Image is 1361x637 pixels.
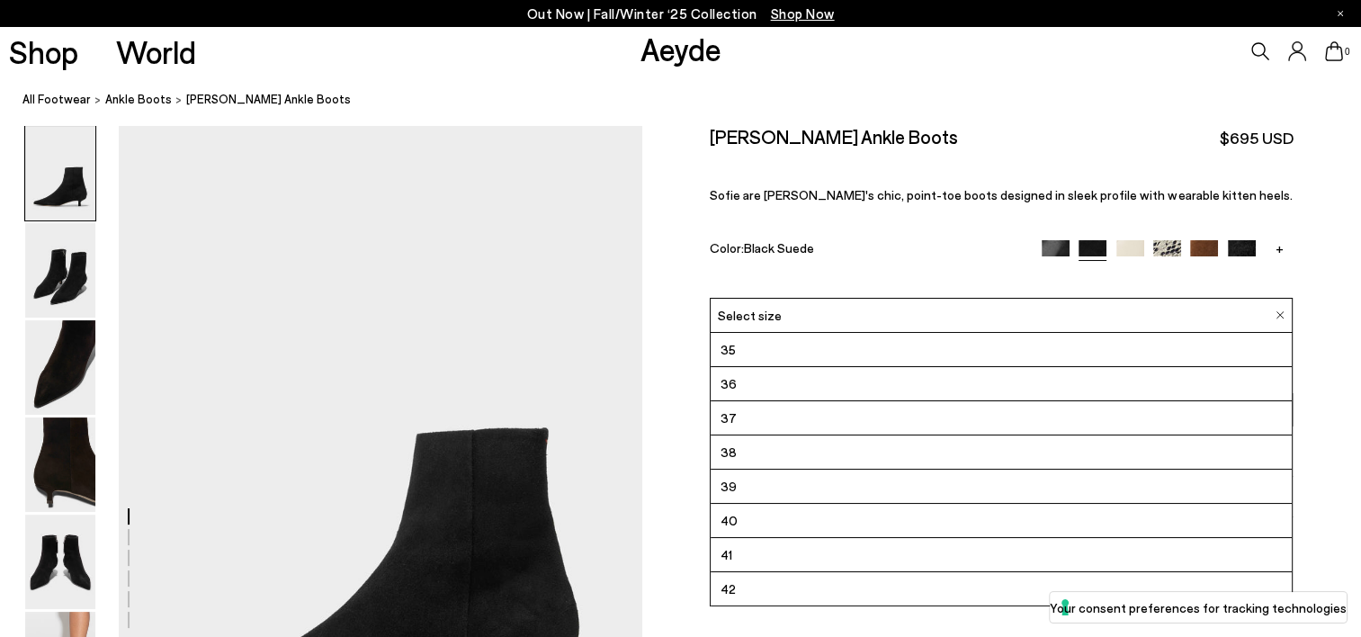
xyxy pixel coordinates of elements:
[25,320,95,415] img: Sofie Suede Ankle Boots - Image 3
[527,3,835,25] p: Out Now | Fall/Winter ‘25 Collection
[721,372,737,395] span: 36
[718,306,782,325] span: Select size
[721,441,737,463] span: 38
[710,240,1023,261] div: Color:
[25,417,95,512] img: Sofie Suede Ankle Boots - Image 4
[1265,240,1293,256] a: +
[9,36,78,67] a: Shop
[721,407,737,429] span: 37
[721,338,736,361] span: 35
[1325,41,1343,61] a: 0
[25,126,95,220] img: Sofie Suede Ankle Boots - Image 1
[25,223,95,318] img: Sofie Suede Ankle Boots - Image 2
[25,515,95,609] img: Sofie Suede Ankle Boots - Image 5
[721,509,738,532] span: 40
[1050,598,1347,617] label: Your consent preferences for tracking technologies
[710,125,958,148] h2: [PERSON_NAME] Ankle Boots
[640,30,721,67] a: Aeyde
[1219,127,1293,149] span: $695 USD
[22,76,1361,125] nav: breadcrumb
[186,90,351,109] span: [PERSON_NAME] Ankle Boots
[22,90,91,109] a: All Footwear
[721,578,736,600] span: 42
[1343,47,1352,57] span: 0
[105,92,172,106] span: ankle boots
[710,187,1292,202] span: Sofie are [PERSON_NAME]'s chic, point-toe boots designed in sleek profile with wearable kitten he...
[105,90,172,109] a: ankle boots
[1050,592,1347,623] button: Your consent preferences for tracking technologies
[744,240,814,256] span: Black Suede
[721,543,732,566] span: 41
[116,36,196,67] a: World
[771,5,835,22] span: Navigate to /collections/new-in
[721,475,737,498] span: 39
